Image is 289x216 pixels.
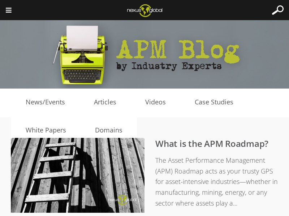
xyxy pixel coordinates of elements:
[121,2,168,19] img: Nexus Global
[180,97,248,108] a: Case Studies
[155,156,278,207] span: The Asset Performance Management (APM) Roadmap acts as your trusty GPS for asset-intensive indust...
[131,97,180,108] a: Videos
[79,97,131,108] a: Articles
[11,97,79,108] a: News/Events
[11,138,144,213] img: What is the APM Roadmap?
[155,138,268,149] a: What is the APM Roadmap?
